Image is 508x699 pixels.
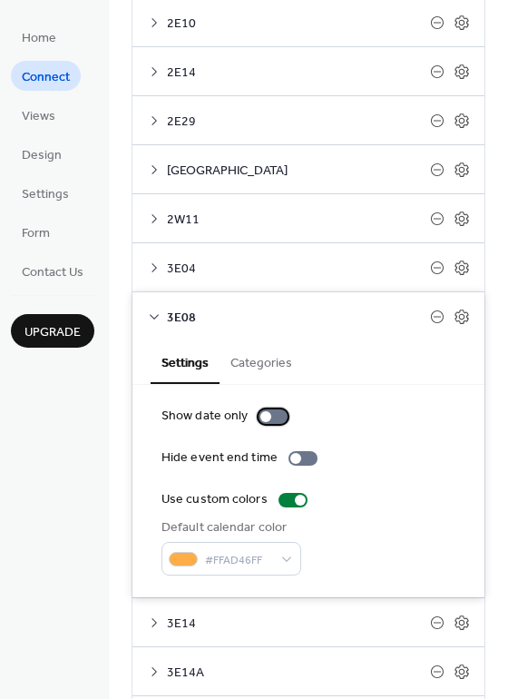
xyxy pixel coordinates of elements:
a: Home [11,22,67,52]
span: Upgrade [24,323,81,342]
span: Views [22,107,55,126]
span: Form [22,224,50,243]
a: Views [11,100,66,130]
span: 2E29 [167,113,430,132]
a: Settings [11,178,80,208]
span: 2E10 [167,15,430,34]
span: 3E08 [167,309,430,328]
span: 2W11 [167,211,430,230]
span: Connect [22,68,70,87]
span: 3E14 [167,615,430,634]
a: Connect [11,61,81,91]
span: 2E14 [167,64,430,83]
div: Hide event end time [161,448,278,468]
button: Categories [220,340,303,382]
a: Form [11,217,61,247]
div: Use custom colors [161,490,268,509]
button: Upgrade [11,314,94,348]
span: 3E04 [167,260,430,279]
span: [GEOGRAPHIC_DATA] [167,162,430,181]
span: #FFAD46FF [205,551,272,570]
span: Home [22,29,56,48]
span: Settings [22,185,69,204]
a: Design [11,139,73,169]
span: 3E14A [167,664,430,683]
span: Design [22,146,62,165]
a: Contact Us [11,256,94,286]
span: Contact Us [22,263,83,282]
button: Settings [151,340,220,384]
div: Show date only [161,407,248,426]
div: Default calendar color [161,518,298,537]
